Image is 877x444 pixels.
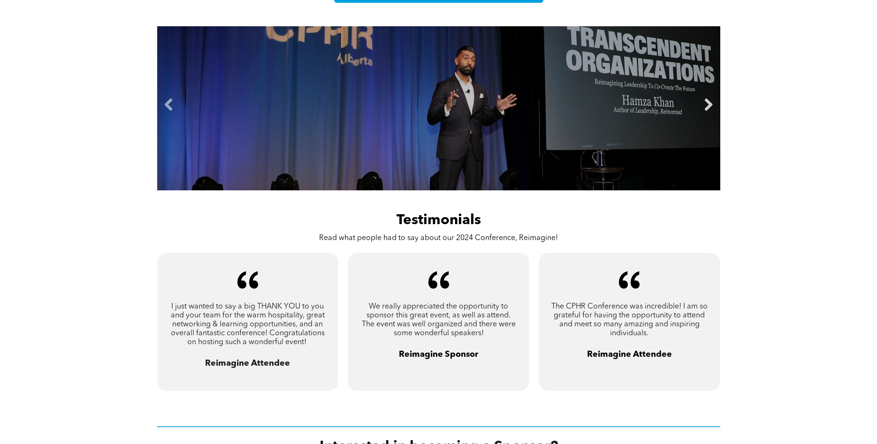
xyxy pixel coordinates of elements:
[702,98,716,112] a: Next
[319,234,558,242] span: Read what people had to say about our 2024 Conference, Reimagine!
[205,359,290,368] span: Reimagine Attendee
[162,98,176,112] a: Previous
[551,303,708,337] span: The CPHR Conference was incredible! I am so grateful for having the opportunity to attend and mee...
[362,303,516,337] span: We really appreciated the opportunity to sponsor this great event, as well as attend. The event w...
[399,350,478,359] span: Reimagine Sponsor
[397,213,481,227] span: Testimonials
[587,350,672,359] span: Reimagine Attendee
[171,303,325,346] span: I just wanted to say a big THANK YOU to you and your team for the warm hospitality, great network...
